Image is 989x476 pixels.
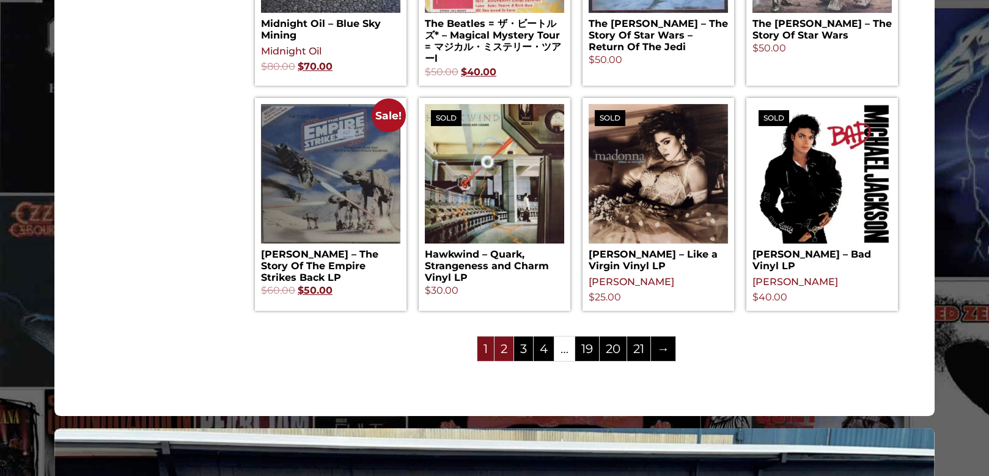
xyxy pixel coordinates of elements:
span: Sale! [372,99,405,132]
a: Sold[PERSON_NAME] – Bad Vinyl LP [752,104,892,272]
h2: The [PERSON_NAME] – The Story Of Star Wars – Return Of The Jedi [589,13,728,53]
a: [PERSON_NAME] [752,276,838,288]
span: $ [298,61,304,72]
span: $ [752,42,759,54]
h2: [PERSON_NAME] – Bad Vinyl LP [752,244,892,272]
h2: [PERSON_NAME] – Like a Virgin Vinyl LP [589,244,728,272]
span: $ [425,284,431,296]
a: Page 19 [575,337,599,361]
bdi: 50.00 [425,66,458,78]
bdi: 40.00 [752,291,787,303]
a: Page 21 [627,337,650,361]
h2: Hawkwind – Quark, Strangeness and Charm Vinyl LP [425,244,564,284]
a: → [651,337,675,361]
bdi: 70.00 [298,61,333,72]
span: $ [589,291,595,303]
h2: The Beatles = ザ・ビートルズ* – Magical Mystery Tour = マジカル・ミステリー・ツアーl [425,13,564,65]
span: … [554,337,575,361]
span: $ [298,284,304,296]
bdi: 80.00 [261,61,295,72]
img: Hawkwind – Quark, Strangeness and Charm Vinyl LP [425,104,564,244]
h2: Midnight Oil – Blue Sky Mining [261,13,400,41]
span: Sold [759,110,789,126]
span: $ [752,291,759,303]
img: Madonna [589,104,728,244]
bdi: 40.00 [461,66,496,78]
a: SoldHawkwind – Quark, Strangeness and Charm Vinyl LP $30.00 [425,104,564,299]
span: $ [461,66,467,78]
a: Page 4 [534,337,554,361]
span: Sold [431,110,461,126]
span: $ [425,66,431,78]
img: Michael Jackson Bad [752,104,892,244]
a: Sale! [PERSON_NAME] – The Story Of The Empire Strikes Back LP [261,104,400,299]
h2: The [PERSON_NAME] – The Story Of Star Wars [752,13,892,41]
h2: [PERSON_NAME] – The Story Of The Empire Strikes Back LP [261,244,400,284]
bdi: 50.00 [298,284,333,296]
a: Sold[PERSON_NAME] – Like a Virgin Vinyl LP [589,104,728,272]
bdi: 50.00 [589,54,622,65]
a: [PERSON_NAME] [589,276,674,288]
span: $ [261,284,267,296]
span: Page 1 [477,337,494,361]
span: $ [589,54,595,65]
nav: Product Pagination [255,335,898,367]
a: Page 20 [600,337,627,361]
bdi: 25.00 [589,291,621,303]
img: London Symphony Orchestra – The Story Of The Empire Strikes Back LP [261,104,400,244]
a: Page 3 [514,337,533,361]
a: Midnight Oil [261,45,322,57]
a: Page 2 [494,337,513,361]
span: $ [261,61,267,72]
bdi: 60.00 [261,284,295,296]
bdi: 50.00 [752,42,786,54]
bdi: 30.00 [425,284,458,296]
span: Sold [595,110,625,126]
